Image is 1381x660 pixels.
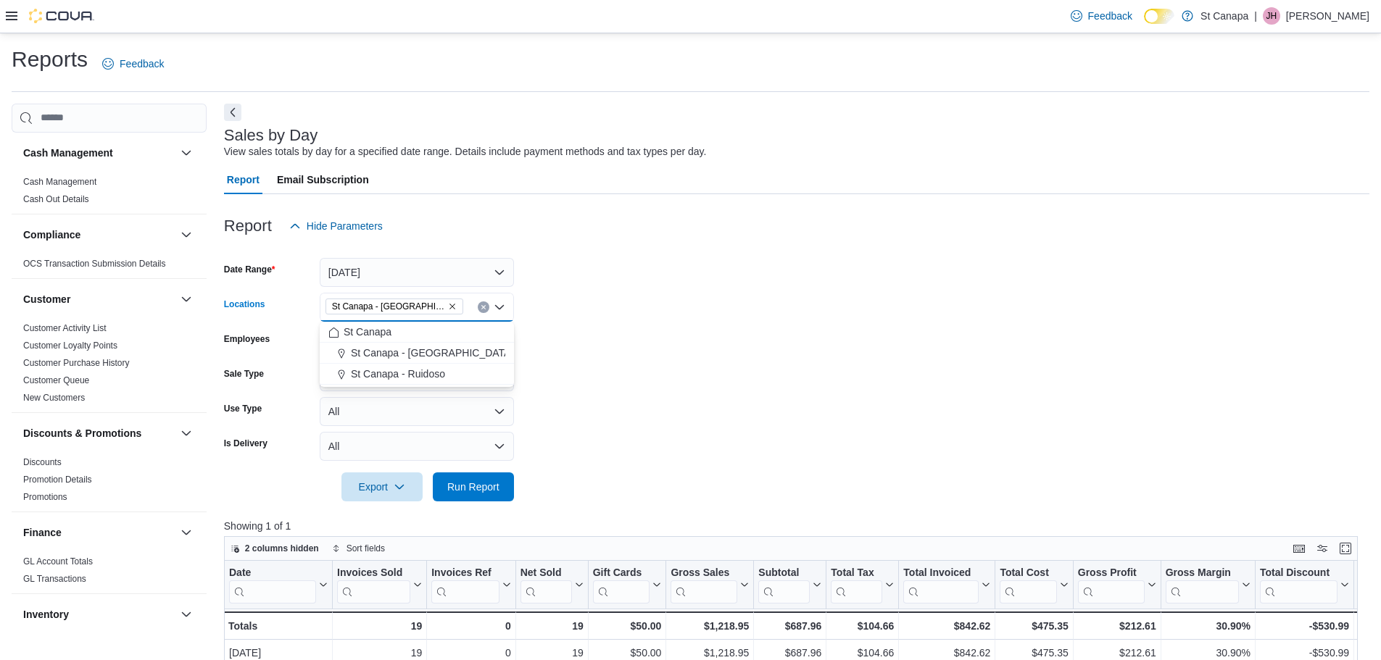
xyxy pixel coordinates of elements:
[1260,566,1338,603] div: Total Discount
[1260,617,1349,635] div: -$530.99
[903,566,979,603] div: Total Invoiced
[671,566,749,603] button: Gross Sales
[224,264,275,275] label: Date Range
[332,299,445,314] span: St Canapa - [GEOGRAPHIC_DATA][PERSON_NAME]
[12,255,207,278] div: Compliance
[224,438,268,449] label: Is Delivery
[23,341,117,351] a: Customer Loyalty Points
[1314,540,1331,557] button: Display options
[224,403,262,414] label: Use Type
[831,566,882,580] div: Total Tax
[592,566,661,603] button: Gift Cards
[1165,566,1238,603] div: Gross Margin
[320,364,514,385] button: St Canapa - Ruidoso
[592,617,661,635] div: $50.00
[520,566,571,580] div: Net Sold
[178,144,195,162] button: Cash Management
[903,617,990,635] div: $842.62
[23,392,85,404] span: New Customers
[1254,7,1257,25] p: |
[320,322,514,385] div: Choose from the following options
[1290,540,1308,557] button: Keyboard shortcuts
[23,292,175,306] button: Customer
[431,566,499,603] div: Invoices Ref
[320,397,514,426] button: All
[23,193,89,205] span: Cash Out Details
[23,146,175,160] button: Cash Management
[23,176,96,188] span: Cash Management
[326,540,391,557] button: Sort fields
[671,617,749,635] div: $1,218.95
[347,543,385,554] span: Sort fields
[337,566,410,603] div: Invoices Sold
[758,566,810,580] div: Subtotal
[1144,9,1174,24] input: Dark Mode
[1165,566,1238,580] div: Gross Margin
[229,566,316,580] div: Date
[23,358,130,368] a: Customer Purchase History
[225,540,325,557] button: 2 columns hidden
[447,480,499,494] span: Run Report
[23,474,92,485] span: Promotion Details
[224,519,1369,533] p: Showing 1 of 1
[23,491,67,503] span: Promotions
[520,566,571,603] div: Net Sold
[224,333,270,345] label: Employees
[23,292,70,306] h3: Customer
[23,426,175,440] button: Discounts & Promotions
[178,524,195,541] button: Finance
[831,566,882,603] div: Total Tax
[1286,7,1369,25] p: [PERSON_NAME]
[23,177,96,187] a: Cash Management
[831,566,894,603] button: Total Tax
[592,566,650,603] div: Gift Card Sales
[320,343,514,364] button: St Canapa - [GEOGRAPHIC_DATA]
[337,566,410,580] div: Invoices Sold
[758,617,821,635] div: $687.96
[1165,617,1250,635] div: 30.90%
[1260,566,1349,603] button: Total Discount
[337,617,422,635] div: 19
[1000,566,1056,603] div: Total Cost
[433,472,514,501] button: Run Report
[224,217,272,235] h3: Report
[1337,540,1354,557] button: Enter fullscreen
[23,146,113,160] h3: Cash Management
[23,607,69,622] h3: Inventory
[431,566,510,603] button: Invoices Ref
[224,104,241,121] button: Next
[23,194,89,204] a: Cash Out Details
[12,553,207,593] div: Finance
[23,393,85,403] a: New Customers
[23,607,175,622] button: Inventory
[1078,566,1156,603] button: Gross Profit
[1000,566,1068,603] button: Total Cost
[23,322,107,334] span: Customer Activity List
[520,617,583,635] div: 19
[351,367,445,381] span: St Canapa - Ruidoso
[671,566,737,603] div: Gross Sales
[478,301,489,313] button: Clear input
[23,227,80,242] h3: Compliance
[1078,566,1145,580] div: Gross Profit
[178,291,195,308] button: Customer
[178,226,195,243] button: Compliance
[431,566,499,580] div: Invoices Ref
[224,368,264,380] label: Sale Type
[903,566,979,580] div: Total Invoiced
[23,426,141,440] h3: Discounts & Promotions
[23,227,175,242] button: Compliance
[1065,1,1138,30] a: Feedback
[344,325,391,339] span: St Canapa
[23,475,92,485] a: Promotion Details
[1088,9,1132,23] span: Feedback
[1144,24,1145,25] span: Dark Mode
[1165,566,1250,603] button: Gross Margin
[1000,566,1056,580] div: Total Cost
[227,165,260,194] span: Report
[96,49,170,78] a: Feedback
[320,258,514,287] button: [DATE]
[23,556,93,567] span: GL Account Totals
[307,219,383,233] span: Hide Parameters
[23,525,62,540] h3: Finance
